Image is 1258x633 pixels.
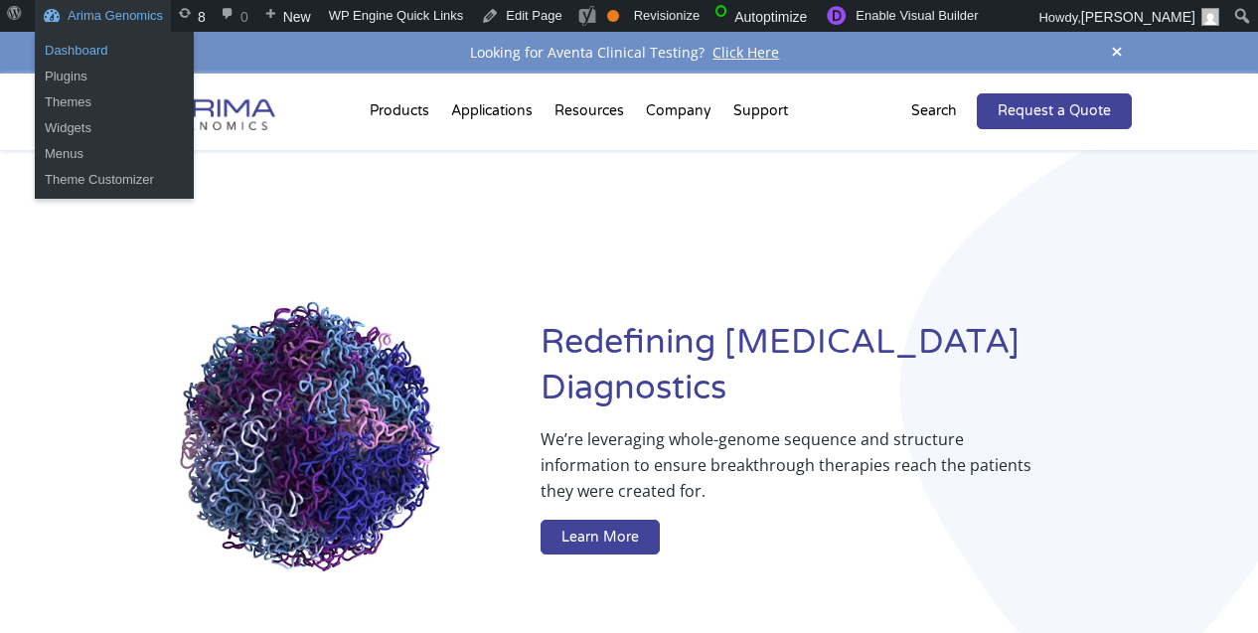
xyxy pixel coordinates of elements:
p: We’re leveraging whole-genome sequence and structure information to ensure breakthrough therapies... [541,426,1053,520]
div: Looking for Aventa Clinical Testing? [126,40,1133,66]
iframe: Chat Widget [1159,538,1258,633]
p: Search [911,98,957,124]
span: [PERSON_NAME] [1081,9,1195,25]
a: Theme Customizer [35,167,194,193]
ul: Arima Genomics [35,32,194,95]
a: Click Here [705,43,787,62]
a: Plugins [35,64,194,89]
a: Themes [35,89,194,115]
a: Learn More [541,520,660,555]
h1: Redefining [MEDICAL_DATA] Diagnostics [541,320,1133,426]
a: Widgets [35,115,194,141]
img: Arima-Genomics-logo [126,93,275,130]
a: Dashboard [35,38,194,64]
ul: Arima Genomics [35,83,194,199]
div: OK [607,10,619,22]
a: Request a Quote [977,93,1132,129]
a: Menus [35,141,194,167]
